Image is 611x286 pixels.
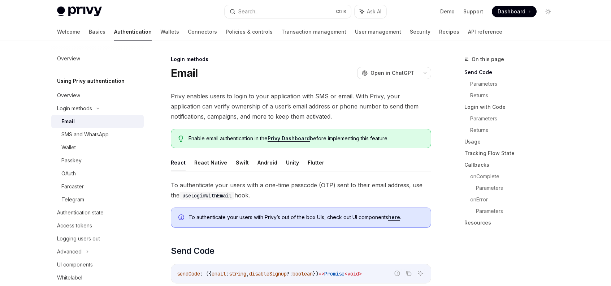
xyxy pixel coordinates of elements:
[212,270,226,277] span: email
[188,135,424,142] span: Enable email authentication in the before implementing this feature.
[470,124,560,136] a: Returns
[57,104,92,113] div: Login methods
[51,219,144,232] a: Access tokens
[347,270,359,277] span: void
[61,195,84,204] div: Telegram
[336,9,347,14] span: Ctrl K
[57,221,92,230] div: Access tokens
[464,148,560,159] a: Tracking Flow State
[268,135,310,142] a: Privy Dashboard
[470,113,560,124] a: Parameters
[246,270,249,277] span: ,
[470,194,560,205] a: onError
[57,91,80,100] div: Overview
[51,271,144,284] a: Whitelabel
[57,77,125,85] h5: Using Privy authentication
[468,23,502,40] a: API reference
[51,128,144,141] a: SMS and WhatsApp
[229,270,246,277] span: string
[178,136,183,142] svg: Tip
[355,5,386,18] button: Ask AI
[51,167,144,180] a: OAuth
[464,67,560,78] a: Send Code
[236,154,249,171] button: Swift
[51,52,144,65] a: Overview
[470,78,560,90] a: Parameters
[476,205,560,217] a: Parameters
[171,154,186,171] button: React
[57,273,82,282] div: Whitelabel
[200,270,212,277] span: : ({
[51,89,144,102] a: Overview
[171,67,198,80] h1: Email
[440,8,455,15] a: Demo
[171,245,214,257] span: Send Code
[324,270,344,277] span: Promise
[464,159,560,171] a: Callbacks
[188,214,424,221] span: To authenticate your users with Privy’s out of the box UIs, check out UI components .
[257,154,277,171] button: Android
[57,208,104,217] div: Authentication state
[404,269,413,278] button: Copy the contents from the code block
[51,206,144,219] a: Authentication state
[226,23,273,40] a: Policies & controls
[57,247,82,256] div: Advanced
[344,270,347,277] span: <
[308,154,324,171] button: Flutter
[498,8,525,15] span: Dashboard
[171,91,431,121] span: Privy enables users to login to your application with SMS or email. With Privy, your application ...
[171,56,431,63] div: Login methods
[463,8,483,15] a: Support
[226,270,229,277] span: :
[51,180,144,193] a: Farcaster
[359,270,362,277] span: >
[51,193,144,206] a: Telegram
[51,258,144,271] a: UI components
[61,117,75,126] div: Email
[464,217,560,229] a: Resources
[171,180,431,200] span: To authenticate your users with a one-time passcode (OTP) sent to their email address, use the hook.
[61,130,109,139] div: SMS and WhatsApp
[416,269,425,278] button: Ask AI
[188,23,217,40] a: Connectors
[57,7,102,17] img: light logo
[57,234,100,243] div: Logging users out
[492,6,537,17] a: Dashboard
[57,260,93,269] div: UI components
[470,171,560,182] a: onComplete
[177,270,200,277] span: sendCode
[178,214,186,222] svg: Info
[388,214,400,221] a: here
[249,270,287,277] span: disableSignup
[464,101,560,113] a: Login with Code
[439,23,459,40] a: Recipes
[61,182,84,191] div: Farcaster
[355,23,401,40] a: User management
[410,23,430,40] a: Security
[286,154,299,171] button: Unity
[160,23,179,40] a: Wallets
[318,270,324,277] span: =>
[542,6,554,17] button: Toggle dark mode
[292,270,313,277] span: boolean
[57,23,80,40] a: Welcome
[357,67,419,79] button: Open in ChatGPT
[313,270,318,277] span: })
[464,136,560,148] a: Usage
[61,143,76,152] div: Wallet
[281,23,346,40] a: Transaction management
[114,23,152,40] a: Authentication
[57,54,80,63] div: Overview
[51,154,144,167] a: Passkey
[370,69,415,77] span: Open in ChatGPT
[476,182,560,194] a: Parameters
[470,90,560,101] a: Returns
[89,23,105,40] a: Basics
[51,115,144,128] a: Email
[238,7,259,16] div: Search...
[287,270,292,277] span: ?:
[51,232,144,245] a: Logging users out
[61,169,76,178] div: OAuth
[393,269,402,278] button: Report incorrect code
[472,55,504,64] span: On this page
